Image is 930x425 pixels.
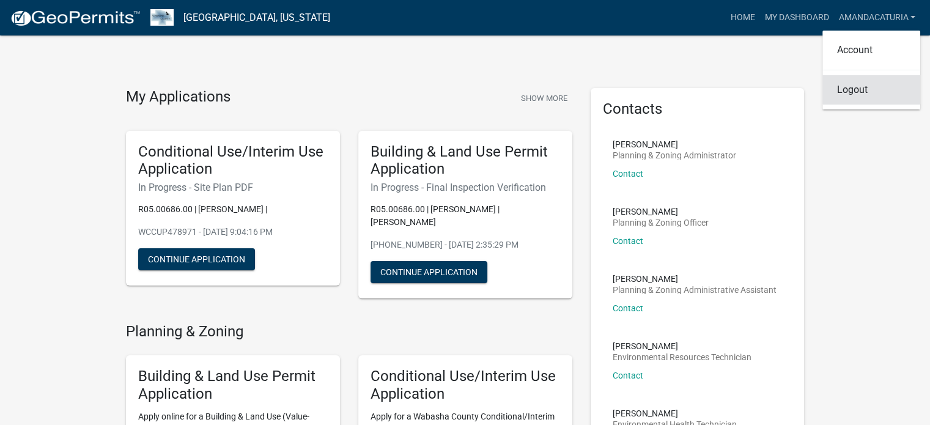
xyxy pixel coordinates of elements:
p: Planning & Zoning Administrator [613,151,736,160]
button: Continue Application [138,248,255,270]
h4: My Applications [126,88,231,106]
h5: Conditional Use/Interim Use Application [138,143,328,179]
a: amandacaturia [833,6,920,29]
h6: In Progress - Final Inspection Verification [371,182,560,193]
a: Logout [822,75,920,105]
img: Wabasha County, Minnesota [150,9,174,26]
a: Contact [613,303,643,313]
a: Account [822,35,920,65]
a: Contact [613,371,643,380]
a: [GEOGRAPHIC_DATA], [US_STATE] [183,7,330,28]
p: [PERSON_NAME] [613,207,709,216]
a: Contact [613,236,643,246]
h5: Building & Land Use Permit Application [371,143,560,179]
h4: Planning & Zoning [126,323,572,341]
h5: Contacts [603,100,792,118]
p: R05.00686.00 | [PERSON_NAME] | [PERSON_NAME] [371,203,560,229]
p: [PERSON_NAME] [613,275,777,283]
a: Contact [613,169,643,179]
p: [PHONE_NUMBER] - [DATE] 2:35:29 PM [371,238,560,251]
p: [PERSON_NAME] [613,140,736,149]
div: amandacaturia [822,31,920,109]
a: Home [725,6,759,29]
h5: Building & Land Use Permit Application [138,368,328,403]
p: [PERSON_NAME] [613,342,751,350]
button: Continue Application [371,261,487,283]
h6: In Progress - Site Plan PDF [138,182,328,193]
a: My Dashboard [759,6,833,29]
p: WCCUP478971 - [DATE] 9:04:16 PM [138,226,328,238]
button: Show More [516,88,572,108]
p: Planning & Zoning Administrative Assistant [613,286,777,294]
p: R05.00686.00 | [PERSON_NAME] | [138,203,328,216]
h5: Conditional Use/Interim Use Application [371,368,560,403]
p: [PERSON_NAME] [613,409,737,418]
p: Planning & Zoning Officer [613,218,709,227]
p: Environmental Resources Technician [613,353,751,361]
